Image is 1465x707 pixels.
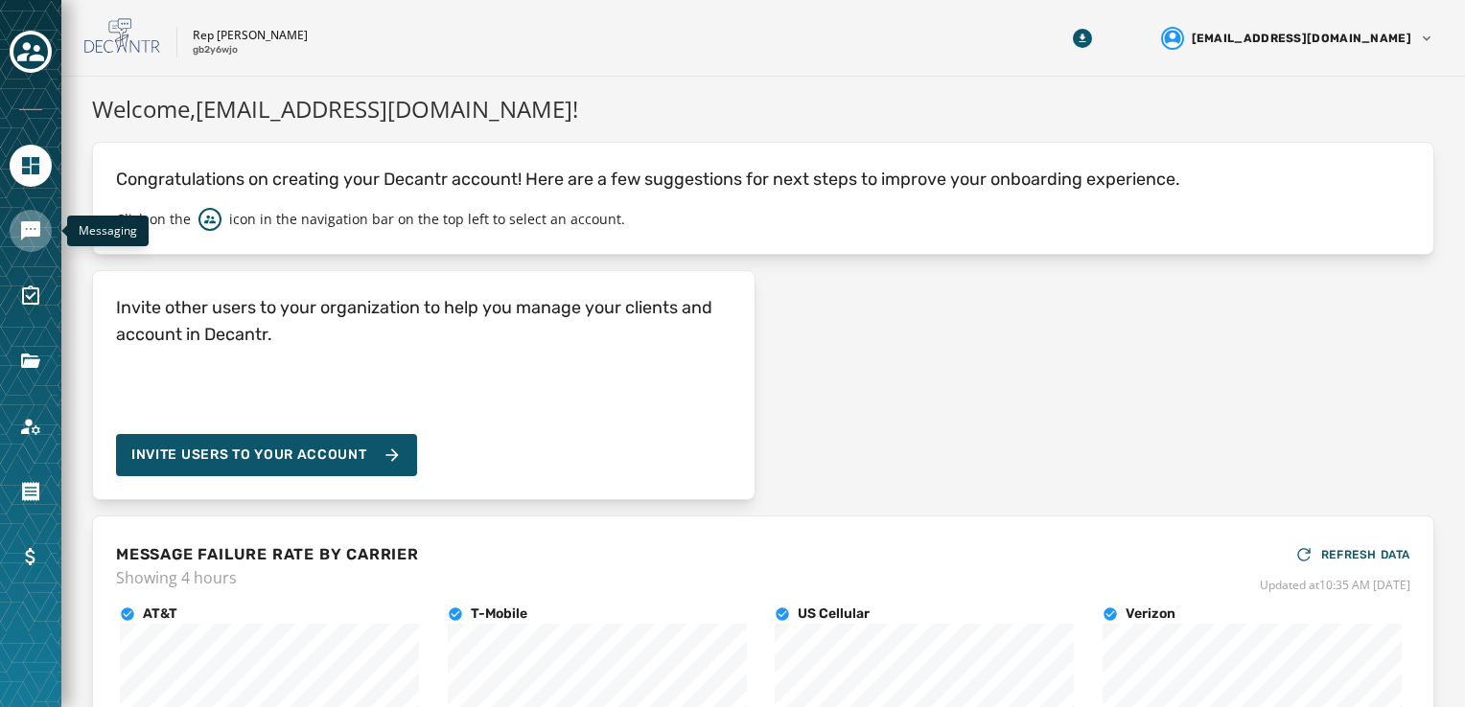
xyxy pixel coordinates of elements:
h4: AT&T [143,604,177,624]
h4: MESSAGE FAILURE RATE BY CARRIER [116,543,419,566]
button: User settings [1153,19,1442,57]
div: Messaging [67,216,149,246]
a: Navigate to Home [10,145,52,187]
h4: Verizon [1126,604,1175,624]
p: Rep [PERSON_NAME] [193,28,308,43]
a: Navigate to Surveys [10,275,52,317]
h4: US Cellular [798,604,870,624]
span: REFRESH DATA [1321,547,1410,562]
a: Navigate to Orders [10,470,52,513]
a: Navigate to Messaging [10,210,52,252]
span: [EMAIL_ADDRESS][DOMAIN_NAME] [1192,31,1411,46]
span: Invite Users to your account [131,445,367,465]
a: Navigate to Billing [10,536,52,578]
span: Updated at 10:35 AM [DATE] [1260,578,1410,593]
h4: Invite other users to your organization to help you manage your clients and account in Decantr. [116,294,732,348]
a: Navigate to Files [10,340,52,382]
p: Click on the [116,210,191,229]
p: icon in the navigation bar on the top left to select an account. [229,210,625,229]
p: gb2y6wjo [193,43,238,57]
a: Navigate to Account [10,405,52,447]
span: Showing 4 hours [116,566,419,589]
button: Toggle account select drawer [10,31,52,73]
button: Download Menu [1065,21,1100,56]
h1: Welcome, [EMAIL_ADDRESS][DOMAIN_NAME] ! [92,92,1434,126]
h4: T-Mobile [471,604,527,624]
button: Invite Users to your account [116,434,417,476]
button: REFRESH DATA [1294,539,1410,570]
p: Congratulations on creating your Decantr account! Here are a few suggestions for next steps to im... [116,166,1410,193]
